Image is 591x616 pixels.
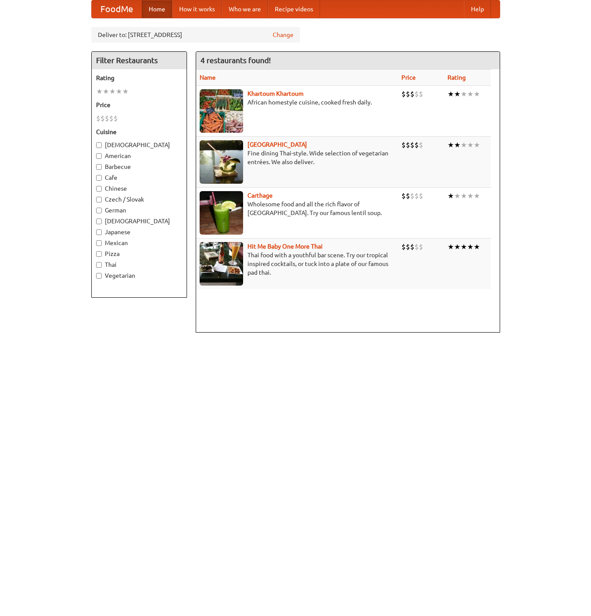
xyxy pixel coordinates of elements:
[247,141,307,148] b: [GEOGRAPHIC_DATA]
[96,153,102,159] input: American
[91,27,300,43] div: Deliver to: [STREET_ADDRESS]
[96,142,102,148] input: [DEMOGRAPHIC_DATA]
[200,251,394,277] p: Thai food with a youthful bar scene. Try our tropical inspired cocktails, or tuck into a plate of...
[96,228,182,236] label: Japanese
[200,140,243,184] img: satay.jpg
[447,74,466,81] a: Rating
[96,162,182,171] label: Barbecue
[200,242,243,286] img: babythai.jpg
[96,173,182,182] label: Cafe
[474,140,480,150] li: ★
[100,114,105,123] li: $
[454,140,461,150] li: ★
[96,141,182,149] label: [DEMOGRAPHIC_DATA]
[103,87,109,96] li: ★
[406,191,410,201] li: $
[268,0,320,18] a: Recipe videos
[247,90,304,97] a: Khartoum Khartoum
[401,89,406,99] li: $
[474,242,480,252] li: ★
[419,89,423,99] li: $
[401,74,416,81] a: Price
[467,89,474,99] li: ★
[222,0,268,18] a: Who we are
[142,0,172,18] a: Home
[114,114,118,123] li: $
[414,89,419,99] li: $
[96,164,102,170] input: Barbecue
[96,101,182,109] h5: Price
[414,191,419,201] li: $
[200,74,216,81] a: Name
[410,242,414,252] li: $
[247,192,273,199] a: Carthage
[96,217,182,226] label: [DEMOGRAPHIC_DATA]
[467,242,474,252] li: ★
[454,191,461,201] li: ★
[406,89,410,99] li: $
[447,191,454,201] li: ★
[96,240,102,246] input: Mexican
[96,239,182,247] label: Mexican
[419,242,423,252] li: $
[96,74,182,82] h5: Rating
[96,229,102,235] input: Japanese
[410,191,414,201] li: $
[454,89,461,99] li: ★
[92,52,187,69] h4: Filter Restaurants
[447,242,454,252] li: ★
[96,251,102,257] input: Pizza
[96,262,102,268] input: Thai
[96,206,182,215] label: German
[109,114,114,123] li: $
[96,260,182,269] label: Thai
[200,200,394,217] p: Wholesome food and all the rich flavor of [GEOGRAPHIC_DATA]. Try our famous lentil soup.
[401,242,406,252] li: $
[467,140,474,150] li: ★
[96,114,100,123] li: $
[200,56,271,64] ng-pluralize: 4 restaurants found!
[410,89,414,99] li: $
[96,186,102,192] input: Chinese
[410,140,414,150] li: $
[96,273,102,279] input: Vegetarian
[467,191,474,201] li: ★
[122,87,129,96] li: ★
[96,175,102,181] input: Cafe
[419,191,423,201] li: $
[401,140,406,150] li: $
[200,149,394,166] p: Fine dining Thai-style. Wide selection of vegetarian entrées. We also deliver.
[96,208,102,213] input: German
[461,140,467,150] li: ★
[96,197,102,202] input: Czech / Slovak
[447,89,454,99] li: ★
[474,191,480,201] li: ★
[419,140,423,150] li: $
[96,271,182,280] label: Vegetarian
[406,140,410,150] li: $
[92,0,142,18] a: FoodMe
[96,128,182,136] h5: Cuisine
[96,219,102,224] input: [DEMOGRAPHIC_DATA]
[464,0,491,18] a: Help
[96,195,182,204] label: Czech / Slovak
[116,87,122,96] li: ★
[200,98,394,107] p: African homestyle cuisine, cooked fresh daily.
[461,191,467,201] li: ★
[247,243,323,250] a: Hit Me Baby One More Thai
[96,184,182,193] label: Chinese
[461,242,467,252] li: ★
[454,242,461,252] li: ★
[96,87,103,96] li: ★
[200,191,243,235] img: carthage.jpg
[414,242,419,252] li: $
[172,0,222,18] a: How it works
[105,114,109,123] li: $
[406,242,410,252] li: $
[96,249,182,258] label: Pizza
[200,89,243,133] img: khartoum.jpg
[447,140,454,150] li: ★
